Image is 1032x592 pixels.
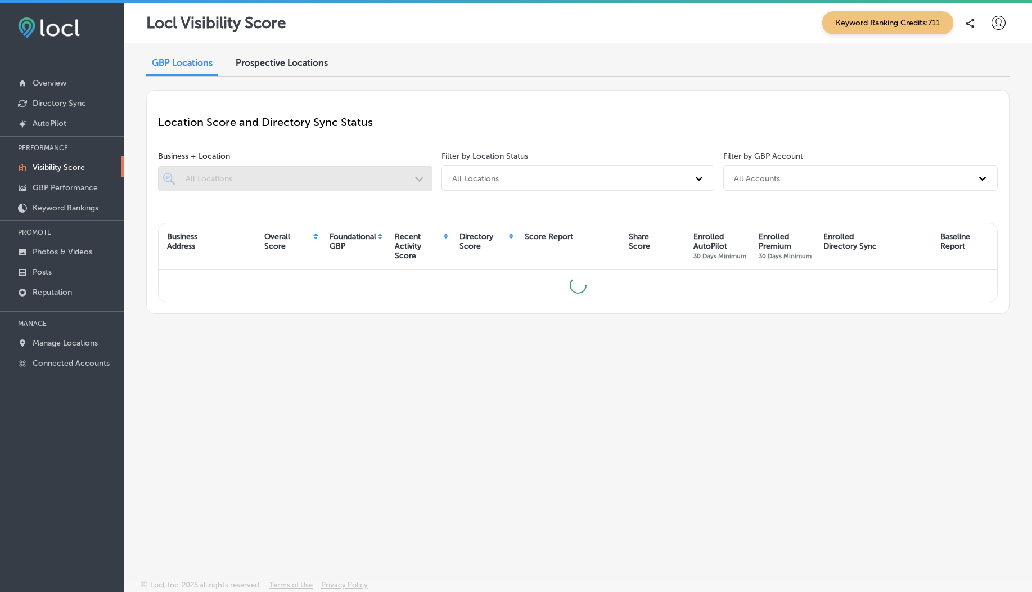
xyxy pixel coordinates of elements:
[158,115,998,129] p: Location Score and Directory Sync Status
[734,173,780,183] div: All Accounts
[33,119,66,128] p: AutoPilot
[525,232,573,241] div: Score Report
[33,78,66,88] p: Overview
[167,232,197,251] div: Business Address
[759,232,812,261] div: Enrolled Premium
[264,232,312,251] div: Overall Score
[452,173,499,183] div: All Locations
[459,232,507,251] div: Directory Score
[158,151,432,161] span: Business + Location
[146,14,286,32] p: Locl Visibility Score
[152,57,213,68] span: GBP Locations
[33,358,110,368] p: Connected Accounts
[940,232,970,251] div: Baseline Report
[18,17,80,38] img: fda3e92497d09a02dc62c9cd864e3231.png
[236,57,328,68] span: Prospective Locations
[33,247,92,257] p: Photos & Videos
[823,232,877,251] div: Enrolled Directory Sync
[629,232,650,251] div: Share Score
[33,267,52,277] p: Posts
[441,151,528,161] label: Filter by Location Status
[693,252,746,260] span: 30 Days Minimum
[33,183,98,192] p: GBP Performance
[693,232,746,261] div: Enrolled AutoPilot
[759,252,812,260] span: 30 Days Minimum
[33,288,72,297] p: Reputation
[33,338,98,348] p: Manage Locations
[33,163,85,172] p: Visibility Score
[150,581,261,589] p: Locl, Inc. 2025 all rights reserved.
[723,151,803,161] label: Filter by GBP Account
[33,203,98,213] p: Keyword Rankings
[822,11,953,34] span: Keyword Ranking Credits: 711
[33,98,86,108] p: Directory Sync
[330,232,376,251] div: Foundational GBP
[395,232,443,261] div: Recent Activity Score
